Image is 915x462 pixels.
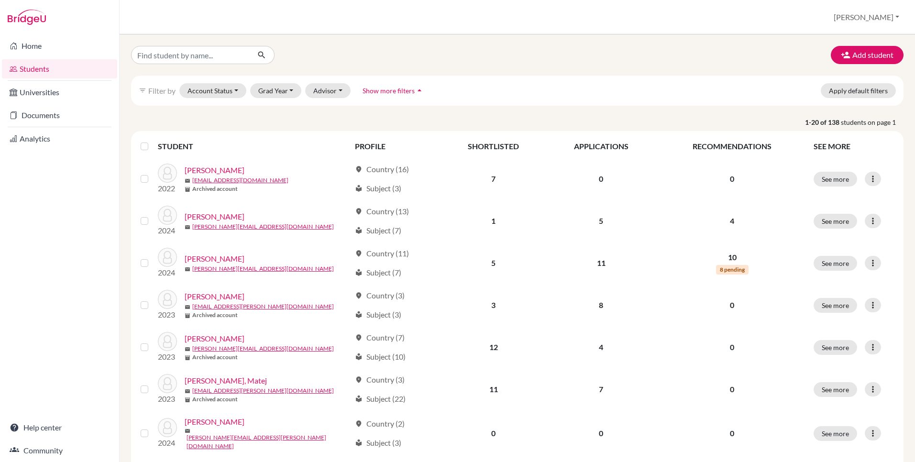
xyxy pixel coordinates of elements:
[546,284,656,326] td: 8
[841,117,904,127] span: students on page 1
[441,326,546,368] td: 12
[158,418,177,437] img: Banasova, Natalia
[355,269,363,276] span: local_library
[662,215,802,227] p: 4
[415,86,424,95] i: arrow_drop_up
[814,340,857,355] button: See more
[546,326,656,368] td: 4
[192,311,238,319] b: Archived account
[662,341,802,353] p: 0
[185,165,244,176] a: [PERSON_NAME]
[441,368,546,410] td: 11
[2,441,117,460] a: Community
[185,428,190,434] span: mail
[355,334,363,341] span: location_on
[355,165,363,173] span: location_on
[158,248,177,267] img: Aderico, Pedro
[441,135,546,158] th: SHORTLISTED
[192,176,288,185] a: [EMAIL_ADDRESS][DOMAIN_NAME]
[185,187,190,192] span: inventory_2
[814,426,857,441] button: See more
[139,87,146,94] i: filter_list
[355,309,401,320] div: Subject (3)
[2,129,117,148] a: Analytics
[192,344,334,353] a: [PERSON_NAME][EMAIL_ADDRESS][DOMAIN_NAME]
[546,158,656,200] td: 0
[814,256,857,271] button: See more
[185,313,190,319] span: inventory_2
[355,374,405,385] div: Country (3)
[158,332,177,351] img: Bakajsova, Michaela
[355,225,401,236] div: Subject (7)
[185,416,244,428] a: [PERSON_NAME]
[355,395,363,403] span: local_library
[662,384,802,395] p: 0
[546,242,656,284] td: 11
[441,242,546,284] td: 5
[355,292,363,299] span: location_on
[185,253,244,264] a: [PERSON_NAME]
[355,393,406,405] div: Subject (22)
[355,311,363,319] span: local_library
[2,106,117,125] a: Documents
[829,8,904,26] button: [PERSON_NAME]
[662,299,802,311] p: 0
[355,267,401,278] div: Subject (7)
[355,376,363,384] span: location_on
[131,46,250,64] input: Find student by name...
[2,59,117,78] a: Students
[185,211,244,222] a: [PERSON_NAME]
[2,36,117,55] a: Home
[355,332,405,343] div: Country (7)
[546,368,656,410] td: 7
[185,346,190,352] span: mail
[355,250,363,257] span: location_on
[192,395,238,404] b: Archived account
[185,355,190,361] span: inventory_2
[355,353,363,361] span: local_library
[192,264,334,273] a: [PERSON_NAME][EMAIL_ADDRESS][DOMAIN_NAME]
[546,410,656,456] td: 0
[185,388,190,394] span: mail
[185,224,190,230] span: mail
[662,252,802,263] p: 10
[158,437,177,449] p: 2024
[8,10,46,25] img: Bridge-U
[179,83,246,98] button: Account Status
[250,83,302,98] button: Grad Year
[185,397,190,403] span: inventory_2
[814,298,857,313] button: See more
[355,206,409,217] div: Country (13)
[355,418,405,429] div: Country (2)
[441,158,546,200] td: 7
[355,420,363,428] span: location_on
[355,185,363,192] span: local_library
[158,374,177,393] img: Balint, Matej
[662,173,802,185] p: 0
[354,83,432,98] button: Show more filtersarrow_drop_up
[355,351,406,363] div: Subject (10)
[831,46,904,64] button: Add student
[192,386,334,395] a: [EMAIL_ADDRESS][PERSON_NAME][DOMAIN_NAME]
[355,183,401,194] div: Subject (3)
[546,135,656,158] th: APPLICATIONS
[185,304,190,310] span: mail
[355,164,409,175] div: Country (16)
[2,418,117,437] a: Help center
[158,393,177,405] p: 2023
[158,183,177,194] p: 2022
[441,200,546,242] td: 1
[192,353,238,362] b: Archived account
[808,135,900,158] th: SEE MORE
[814,214,857,229] button: See more
[158,351,177,363] p: 2023
[355,208,363,215] span: location_on
[187,433,351,451] a: [PERSON_NAME][EMAIL_ADDRESS][PERSON_NAME][DOMAIN_NAME]
[814,172,857,187] button: See more
[185,291,244,302] a: [PERSON_NAME]
[363,87,415,95] span: Show more filters
[355,437,401,449] div: Subject (3)
[821,83,896,98] button: Apply default filters
[355,290,405,301] div: Country (3)
[185,178,190,184] span: mail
